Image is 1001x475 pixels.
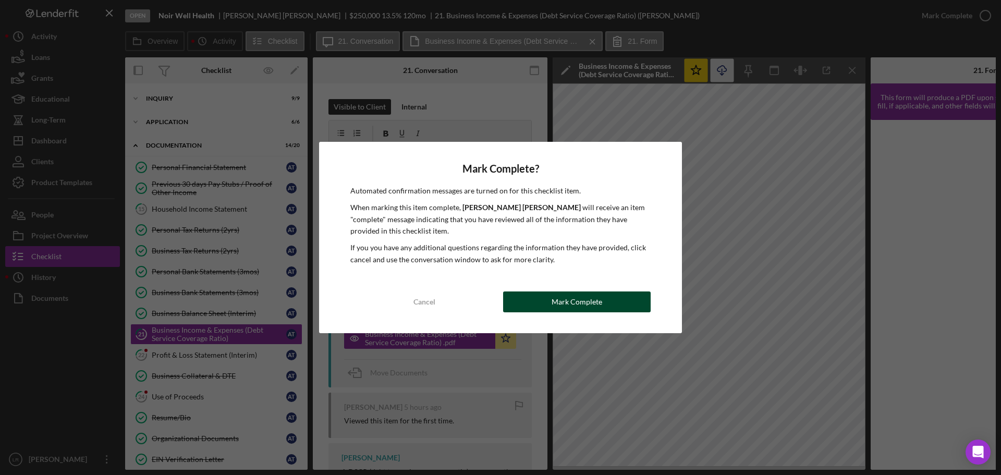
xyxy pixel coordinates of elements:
div: Mark Complete [552,291,602,312]
button: Mark Complete [503,291,651,312]
p: Automated confirmation messages are turned on for this checklist item. [350,185,651,197]
div: Cancel [413,291,435,312]
h4: Mark Complete? [350,163,651,175]
div: Open Intercom Messenger [966,440,991,465]
b: [PERSON_NAME] [PERSON_NAME] [462,203,581,212]
button: Cancel [350,291,498,312]
p: When marking this item complete, will receive an item "complete" message indicating that you have... [350,202,651,237]
p: If you you have any additional questions regarding the information they have provided, click canc... [350,242,651,265]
